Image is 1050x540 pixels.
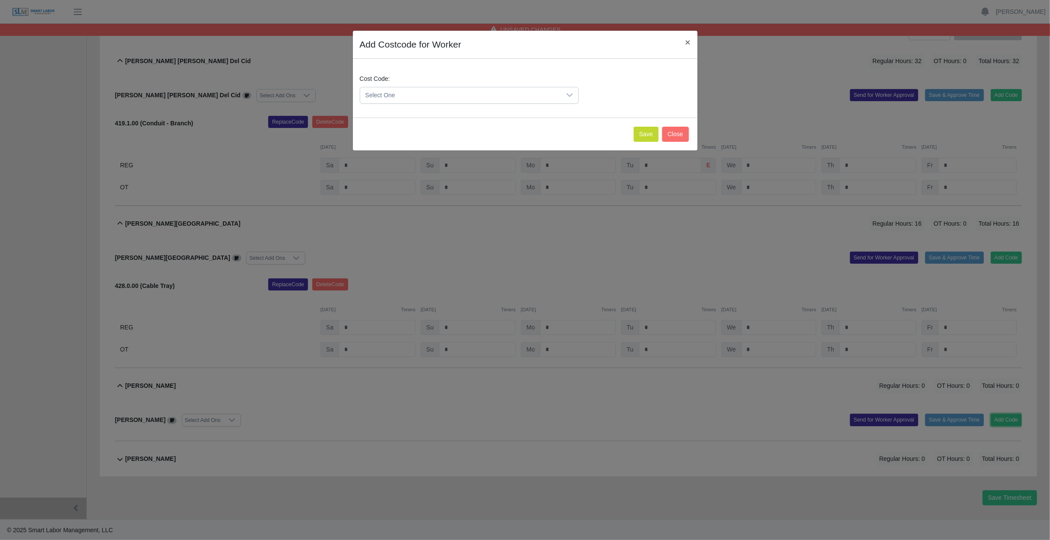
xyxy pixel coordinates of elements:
[678,31,697,54] button: Close
[360,87,561,103] span: Select One
[662,127,689,142] button: Close
[360,38,461,51] h4: Add Costcode for Worker
[634,127,659,142] button: Save
[360,74,390,83] label: Cost Code:
[685,37,690,47] span: ×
